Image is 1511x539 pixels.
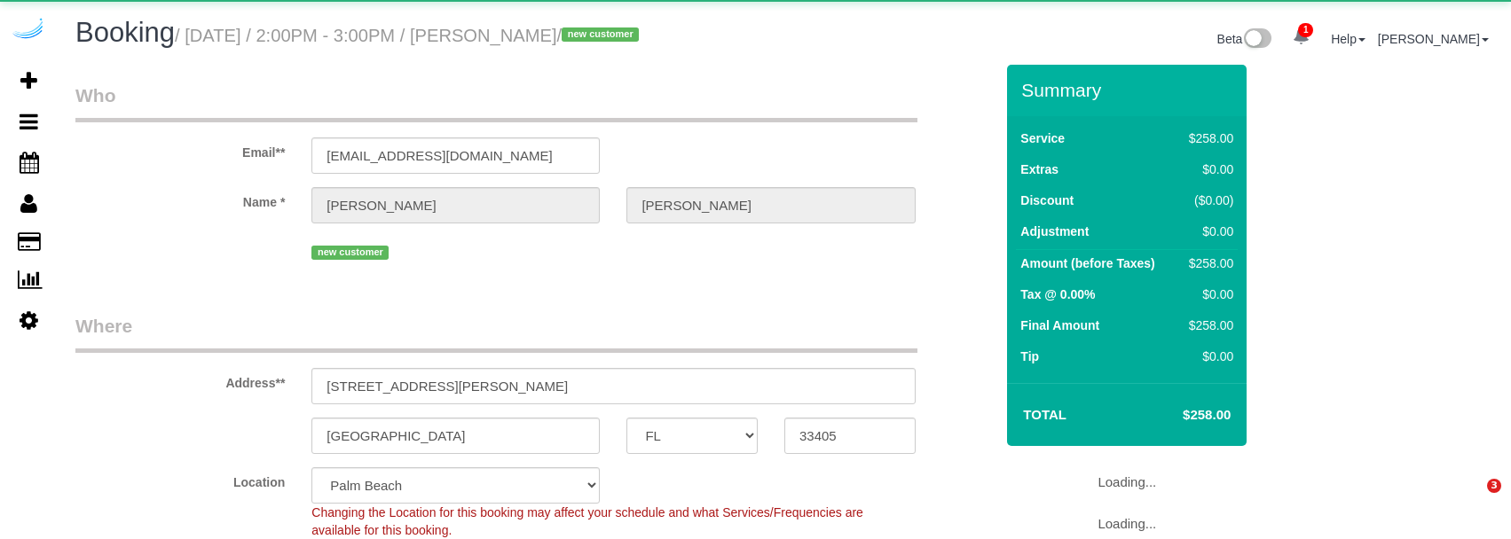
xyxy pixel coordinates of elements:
label: Adjustment [1020,223,1089,240]
label: Name * [62,187,298,211]
span: / [557,26,645,45]
div: $0.00 [1182,285,1233,303]
span: 1 [1298,23,1313,37]
span: new customer [562,27,639,42]
a: 1 [1284,18,1318,57]
input: Zip Code** [784,418,916,454]
legend: Who [75,82,917,122]
label: Final Amount [1020,316,1099,334]
label: Tax @ 0.00% [1020,285,1095,303]
span: Booking [75,17,175,48]
label: Service [1020,129,1065,147]
a: Help [1331,32,1365,46]
small: / [DATE] / 2:00PM - 3:00PM / [PERSON_NAME] [175,26,644,45]
label: Tip [1020,348,1039,365]
a: Beta [1217,32,1272,46]
h4: $258.00 [1129,408,1231,423]
div: ($0.00) [1182,191,1233,209]
input: Last Name** [626,187,915,223]
a: [PERSON_NAME] [1378,32,1489,46]
strong: Total [1023,407,1066,422]
iframe: Intercom live chat [1451,479,1493,521]
div: $0.00 [1182,348,1233,365]
div: $258.00 [1182,129,1233,147]
label: Extras [1020,160,1058,178]
div: $0.00 [1182,160,1233,178]
label: Amount (before Taxes) [1020,254,1154,272]
legend: Where [75,313,917,353]
label: Discount [1020,191,1074,209]
h3: Summary [1021,80,1238,100]
input: First Name** [311,187,600,223]
span: 3 [1487,479,1501,493]
span: Changing the Location for this booking may affect your schedule and what Services/Frequencies are... [311,505,863,537]
label: Location [62,467,298,491]
img: Automaid Logo [11,18,46,43]
div: $258.00 [1182,254,1233,272]
span: new customer [311,246,389,260]
img: New interface [1242,28,1271,51]
div: $258.00 [1182,316,1233,334]
div: $0.00 [1182,223,1233,240]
